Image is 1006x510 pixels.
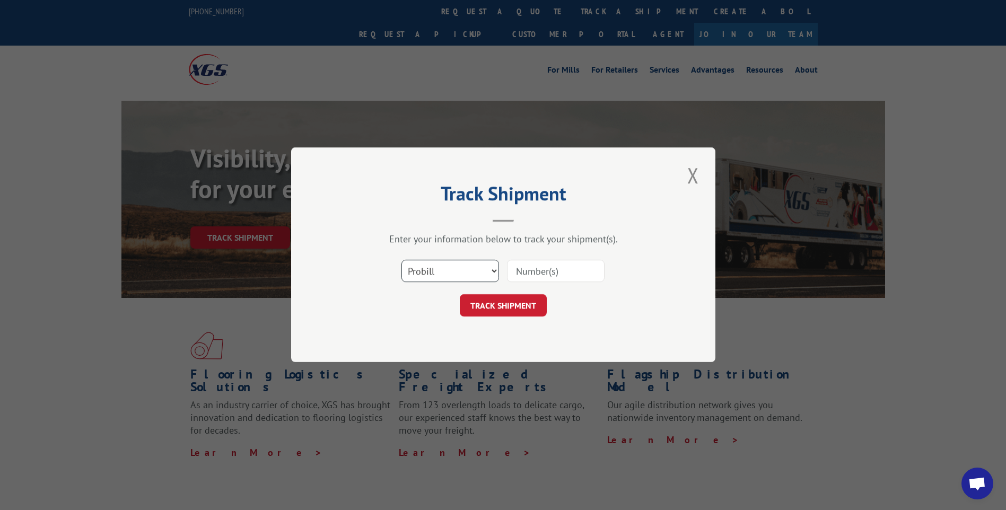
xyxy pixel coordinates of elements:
button: Close modal [684,161,702,190]
div: Enter your information below to track your shipment(s). [344,233,662,245]
input: Number(s) [507,260,605,283]
h2: Track Shipment [344,186,662,206]
a: Open chat [961,468,993,499]
button: TRACK SHIPMENT [460,295,547,317]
